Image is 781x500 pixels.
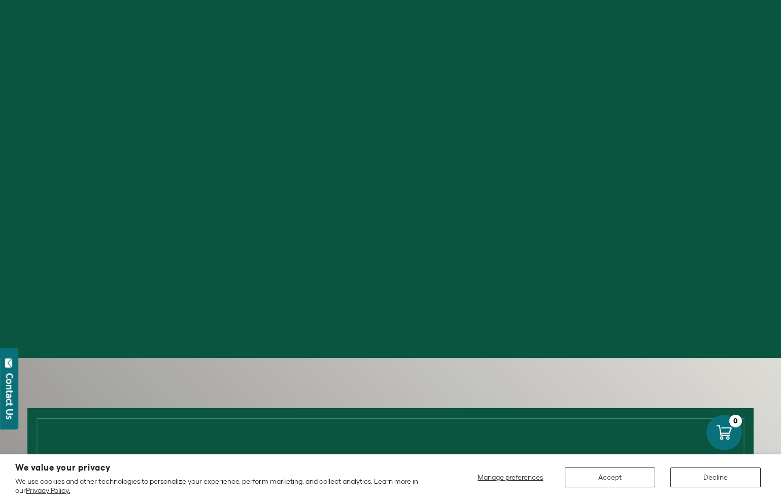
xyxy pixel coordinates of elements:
div: 0 [729,415,742,427]
button: Decline [670,468,761,487]
h2: We value your privacy [15,463,434,472]
span: Manage preferences [478,473,543,481]
a: Privacy Policy. [26,486,70,494]
div: Contact Us [5,373,15,419]
button: Manage preferences [471,468,550,487]
button: Accept [565,468,655,487]
p: We use cookies and other technologies to personalize your experience, perform marketing, and coll... [15,477,434,495]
